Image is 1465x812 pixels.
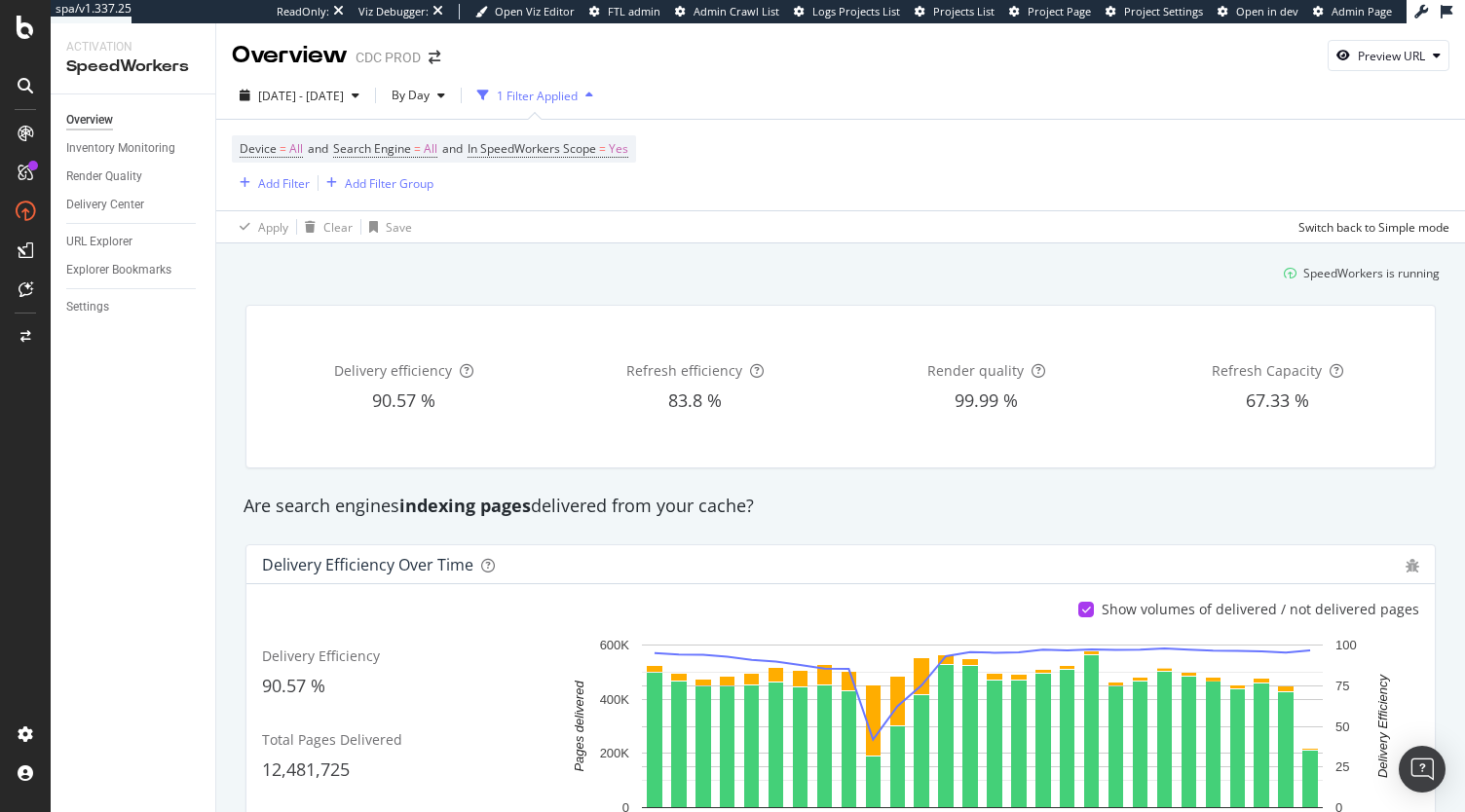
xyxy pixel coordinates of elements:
[258,175,310,192] div: Add Filter
[1313,4,1392,19] a: Admin Page
[232,80,367,111] button: [DATE] - [DATE]
[1358,48,1425,64] div: Preview URL
[66,39,200,55] div: Activation
[234,494,1447,519] div: Are search engines delivered from your cache?
[933,4,995,18] span: Projects List
[262,646,380,665] span: Delivery Efficiency
[589,4,660,19] a: FTL admin
[1291,211,1449,242] button: Switch back to Simple mode
[386,219,412,236] div: Save
[1218,4,1298,19] a: Open in dev
[66,232,132,252] div: URL Explorer
[608,4,660,18] span: FTL admin
[414,140,421,157] span: =
[361,211,412,242] button: Save
[694,4,779,18] span: Admin Crawl List
[442,140,463,157] span: and
[232,211,288,242] button: Apply
[626,361,742,380] span: Refresh efficiency
[600,747,630,761] text: 200K
[232,171,310,195] button: Add Filter
[1335,759,1349,774] text: 25
[66,195,144,215] div: Delivery Center
[66,260,202,280] a: Explorer Bookmarks
[240,140,277,157] span: Device
[1332,4,1392,18] span: Admin Page
[66,297,109,317] div: Settings
[384,87,430,103] span: By Day
[600,692,630,707] text: 400K
[356,48,421,67] div: CDC PROD
[334,361,452,380] span: Delivery efficiency
[384,80,453,111] button: By Day
[1399,746,1446,793] div: Open Intercom Messenger
[915,4,995,19] a: Projects List
[468,140,596,157] span: In SpeedWorkers Scope
[308,140,328,157] span: and
[297,211,353,242] button: Clear
[1375,674,1390,779] text: Delivery Efficiency
[1236,4,1298,18] span: Open in dev
[66,166,142,187] div: Render Quality
[1298,219,1449,236] div: Switch back to Simple mode
[319,171,433,195] button: Add Filter Group
[609,135,628,163] span: Yes
[66,138,175,159] div: Inventory Monitoring
[358,4,429,19] div: Viz Debugger:
[599,140,606,157] span: =
[66,260,171,280] div: Explorer Bookmarks
[258,219,288,236] div: Apply
[258,88,344,104] span: [DATE] - [DATE]
[66,166,202,187] a: Render Quality
[600,638,630,652] text: 600K
[1212,361,1322,380] span: Refresh Capacity
[675,4,779,19] a: Admin Crawl List
[262,730,402,749] span: Total Pages Delivered
[1328,40,1449,71] button: Preview URL
[66,110,202,130] a: Overview
[794,4,900,19] a: Logs Projects List
[572,681,586,772] text: Pages delivered
[345,175,433,192] div: Add Filter Group
[1246,388,1309,412] span: 67.33 %
[262,555,473,574] div: Delivery Efficiency over time
[66,110,113,130] div: Overview
[927,361,1024,380] span: Render quality
[1406,559,1419,572] div: bug
[399,494,531,517] strong: indexing pages
[1028,4,1091,18] span: Project Page
[495,4,575,18] span: Open Viz Editor
[497,88,578,104] div: 1 Filter Applied
[323,219,353,236] div: Clear
[1124,4,1203,18] span: Project Settings
[1335,638,1357,652] text: 100
[66,297,202,317] a: Settings
[262,757,350,781] span: 12,481,725
[470,80,601,111] button: 1 Filter Applied
[424,135,437,163] span: All
[812,4,900,18] span: Logs Projects List
[955,388,1018,412] span: 99.99 %
[280,140,286,157] span: =
[1303,265,1440,281] div: SpeedWorkers is running
[1335,679,1349,693] text: 75
[1335,720,1349,734] text: 50
[668,388,722,412] span: 83.8 %
[262,674,325,697] span: 90.57 %
[289,135,303,163] span: All
[1106,4,1203,19] a: Project Settings
[429,51,440,64] div: arrow-right-arrow-left
[66,138,202,159] a: Inventory Monitoring
[1009,4,1091,19] a: Project Page
[372,388,435,412] span: 90.57 %
[333,140,411,157] span: Search Engine
[66,55,200,78] div: SpeedWorkers
[66,232,202,252] a: URL Explorer
[475,4,575,19] a: Open Viz Editor
[277,4,329,19] div: ReadOnly:
[1102,600,1419,619] div: Show volumes of delivered / not delivered pages
[66,195,202,215] a: Delivery Center
[232,39,348,72] div: Overview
